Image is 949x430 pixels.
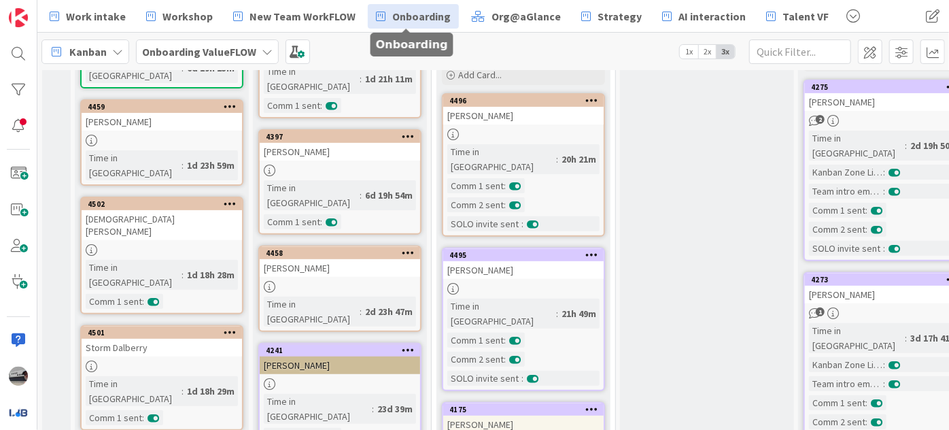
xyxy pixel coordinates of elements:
[443,249,604,279] div: 4495[PERSON_NAME]
[443,95,604,125] div: 4496[PERSON_NAME]
[449,250,604,260] div: 4495
[260,143,420,161] div: [PERSON_NAME]
[260,259,420,277] div: [PERSON_NAME]
[41,4,134,29] a: Work intake
[82,198,242,240] div: 4502[DEMOGRAPHIC_DATA][PERSON_NAME]
[249,8,356,24] span: New Team WorkFLOW
[225,4,364,29] a: New Team WorkFLOW
[264,297,360,327] div: Time in [GEOGRAPHIC_DATA]
[443,261,604,279] div: [PERSON_NAME]
[816,115,825,124] span: 2
[809,184,883,199] div: Team intro email sent
[809,376,883,391] div: Team intro email sent
[264,180,360,210] div: Time in [GEOGRAPHIC_DATA]
[184,267,238,282] div: 1d 18h 28m
[449,96,604,105] div: 4496
[86,294,142,309] div: Comm 1 sent
[362,188,416,203] div: 6d 19h 54m
[883,241,885,256] span: :
[809,203,865,218] div: Comm 1 sent
[138,4,221,29] a: Workshop
[368,4,459,29] a: Onboarding
[69,44,107,60] span: Kanban
[82,101,242,131] div: 4459[PERSON_NAME]
[749,39,851,64] input: Quick Filter...
[463,4,569,29] a: Org@aGlance
[447,216,521,231] div: SOLO invite sent
[264,64,360,94] div: Time in [GEOGRAPHIC_DATA]
[443,95,604,107] div: 4496
[9,8,28,27] img: Visit kanbanzone.com
[374,401,416,416] div: 23d 39m
[443,107,604,125] div: [PERSON_NAME]
[82,339,242,357] div: Storm Dalberry
[698,45,717,59] span: 2x
[264,98,320,113] div: Comm 1 sent
[447,197,504,212] div: Comm 2 sent
[809,357,883,372] div: Kanban Zone Licensed
[264,394,372,424] div: Time in [GEOGRAPHIC_DATA]
[443,249,604,261] div: 4495
[504,178,506,193] span: :
[360,71,362,86] span: :
[458,69,502,81] span: Add Card...
[372,401,374,416] span: :
[360,304,362,319] span: :
[865,414,867,429] span: :
[447,299,556,329] div: Time in [GEOGRAPHIC_DATA]
[80,99,243,186] a: 4459[PERSON_NAME]Time in [GEOGRAPHIC_DATA]:1d 23h 59m
[442,248,605,391] a: 4495[PERSON_NAME]Time in [GEOGRAPHIC_DATA]:21h 49mComm 1 sent:Comm 2 sent:SOLO invite sent:
[447,352,504,367] div: Comm 2 sent
[680,45,698,59] span: 1x
[184,384,238,399] div: 1d 18h 29m
[142,45,256,59] b: Onboarding ValueFLOW
[260,247,420,277] div: 4458[PERSON_NAME]
[598,8,642,24] span: Strategy
[9,403,28,422] img: avatar
[80,197,243,314] a: 4502[DEMOGRAPHIC_DATA][PERSON_NAME]Time in [GEOGRAPHIC_DATA]:1d 18h 28mComm 1 sent:
[447,144,556,174] div: Time in [GEOGRAPHIC_DATA]
[182,158,184,173] span: :
[266,248,420,258] div: 4458
[883,165,885,180] span: :
[809,165,883,180] div: Kanban Zone Licensed
[491,8,561,24] span: Org@aGlance
[573,4,650,29] a: Strategy
[717,45,735,59] span: 3x
[320,214,322,229] span: :
[82,210,242,240] div: [DEMOGRAPHIC_DATA][PERSON_NAME]
[266,132,420,142] div: 4397
[521,371,523,386] span: :
[809,395,865,410] div: Comm 1 sent
[360,188,362,203] span: :
[9,367,28,386] img: jB
[88,328,242,337] div: 4501
[362,71,416,86] div: 1d 21h 11m
[320,98,322,113] span: :
[260,131,420,161] div: 4397[PERSON_NAME]
[88,199,242,209] div: 4502
[86,410,142,425] div: Comm 1 sent
[82,327,242,339] div: 4501
[82,327,242,357] div: 4501Storm Dalberry
[162,8,213,24] span: Workshop
[521,216,523,231] span: :
[865,395,867,410] span: :
[809,414,865,429] div: Comm 2 sent
[66,8,126,24] span: Work intake
[82,101,242,113] div: 4459
[865,222,867,237] span: :
[88,102,242,112] div: 4459
[447,178,504,193] div: Comm 1 sent
[905,138,907,153] span: :
[447,371,521,386] div: SOLO invite sent
[184,158,238,173] div: 1d 23h 59m
[678,8,746,24] span: AI interaction
[883,357,885,372] span: :
[556,306,558,321] span: :
[556,152,558,167] span: :
[142,410,144,425] span: :
[504,333,506,348] span: :
[142,294,144,309] span: :
[182,384,184,399] span: :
